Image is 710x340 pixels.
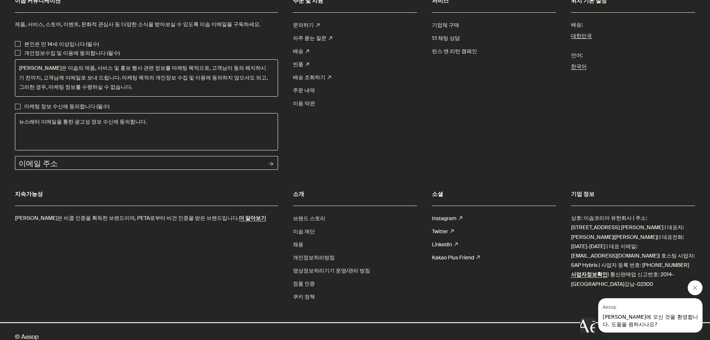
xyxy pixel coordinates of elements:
[571,213,695,289] p: 상호: 이솝코리아 유한회사 | 주소: [STREET_ADDRESS] [PERSON_NAME] | 대표자: [PERSON_NAME]([PERSON_NAME]) | 대표전화: [...
[293,19,319,32] a: 문의하기
[239,213,266,223] a: 더 알아보기
[293,71,331,84] a: 배송 조회하기
[19,117,270,127] p: 뉴스레터 이메일을 통한 광고성 정보 수신에 동의합니다.
[239,215,266,221] b: 더 알아보기
[293,45,309,58] a: 배송
[15,213,278,223] p: [PERSON_NAME]은 비콥 인증을 획득한 브랜드이며, PETA로부터 비건 인증을 받은 브랜드입니다.
[432,32,461,45] a: 1:1 채팅 상담 ​
[580,318,595,333] iframe: 내용 없음
[293,225,315,238] a: 이솝 재단
[571,18,695,31] span: 배송:
[688,280,703,295] iframe: Aesop의 메시지 닫기
[19,63,270,92] p: [PERSON_NAME]은 이솝의 제품, 서비스 및 홍보 행사 관련 정보를 마케팅 목적으로, 고객님이 동의 해지하시기 전까지, 고객님께 이메일로 보내 드립니다. 마케팅 목적의...
[571,270,608,279] a: 사업자정보확인
[293,97,315,110] a: 이용 약관
[432,212,462,225] a: Instagram
[15,156,264,170] input: 이메일 주소
[571,251,659,261] a: [EMAIL_ADDRESS][DOMAIN_NAME]
[293,84,315,97] a: 주문 내역
[571,62,695,71] a: 한국어
[571,31,592,41] button: 대한민국
[293,212,325,225] a: 브랜드 스토리
[432,251,480,264] a: Kakao Plus Friend
[293,251,335,264] a: 개인정보처리방침
[293,290,315,303] a: 쿠키 정책
[580,280,703,333] div: Aesop님의 말: "이솝에 오신 것을 환영합니다. 도움을 원하시나요?". 대화를 계속하려면 메시징 창을 엽니다.
[293,188,417,200] h2: 소개
[293,277,315,290] a: 정품 인증
[432,45,477,58] a: 린스 앤 리턴 캠페인
[293,238,303,251] a: 채용
[15,188,278,200] h2: 지속가능성
[432,238,458,251] a: LinkedIn
[571,49,695,62] span: 언어:
[432,19,459,32] a: 기업체 구매
[293,264,370,277] a: 영상정보처리기기 운영/관리 방침
[15,20,278,28] p: 제품, 서비스, 스토어, 이벤트, 문화적 관심사 등 다양한 소식을 받아보실 수 있도록 이솝 이메일을 구독하세요.
[293,32,332,45] a: 자주 묻는 질문
[432,225,454,238] a: Twitter
[571,271,608,278] u: 사업자정보확인
[598,298,703,333] iframe: Aesop의 메시지
[24,102,109,111] p: 마케팅 정보 수신에 동의합니다 (필수)
[24,40,99,49] p: 본인은 만 14세 이상입니다 (필수)
[293,58,309,71] a: 반품
[432,188,556,200] h2: 소셜
[571,188,695,200] h2: 기업 정보
[24,49,120,58] p: 개인정보수집 및 이용에 동의합니다 (필수)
